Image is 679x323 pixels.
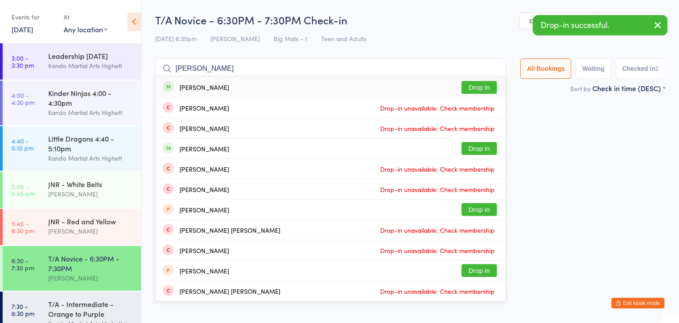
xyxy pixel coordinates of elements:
[462,142,497,155] button: Drop in
[378,223,497,237] span: Drop-in unavailable: Check membership
[155,34,197,43] span: [DATE] 6:30pm
[378,183,497,196] span: Drop-in unavailable: Check membership
[11,137,34,151] time: 4:40 - 5:10 pm
[3,246,141,291] a: 6:30 -7:30 pmT/A Novice - 6:30PM - 7:30PM[PERSON_NAME]
[48,88,134,108] div: Kinder Ninjas 4:00 - 4:30pm
[48,153,134,163] div: Kando Martial Arts Highett
[48,299,134,319] div: T/A - Intermediate - Orange to Purple
[616,58,666,79] button: Checked in2
[378,162,497,176] span: Drop-in unavailable: Check membership
[462,203,497,216] button: Drop in
[210,34,260,43] span: [PERSON_NAME]
[48,273,134,283] div: [PERSON_NAME]
[11,10,55,24] div: Events for
[179,125,229,132] div: [PERSON_NAME]
[655,65,659,72] div: 2
[3,209,141,245] a: 5:45 -6:30 pmJNR - Red and Yellow[PERSON_NAME]
[179,165,229,173] div: [PERSON_NAME]
[179,247,229,254] div: [PERSON_NAME]
[48,179,134,189] div: JNR - White Belts
[179,267,229,274] div: [PERSON_NAME]
[3,126,141,171] a: 4:40 -5:10 pmLittle Dragons 4:40 - 5:10pmKando Martial Arts Highett
[179,206,229,213] div: [PERSON_NAME]
[321,34,366,43] span: Teen and Adults
[64,24,107,34] div: Any location
[179,145,229,152] div: [PERSON_NAME]
[576,58,611,79] button: Waiting
[462,264,497,277] button: Drop in
[11,54,34,69] time: 3:00 - 3:30 pm
[48,254,134,273] div: T/A Novice - 6:30PM - 7:30PM
[48,134,134,153] div: Little Dragons 4:40 - 5:10pm
[48,226,134,236] div: [PERSON_NAME]
[533,15,668,35] div: Drop-in successful.
[3,81,141,125] a: 4:00 -4:30 pmKinder Ninjas 4:00 - 4:30pmKando Martial Arts Highett
[179,84,229,91] div: [PERSON_NAME]
[3,172,141,208] a: 5:00 -5:45 pmJNR - White Belts[PERSON_NAME]
[179,227,280,234] div: [PERSON_NAME] [PERSON_NAME]
[179,288,280,295] div: [PERSON_NAME] [PERSON_NAME]
[155,12,665,27] h2: T/A Novice - 6:30PM - 7:30PM Check-in
[378,285,497,298] span: Drop-in unavailable: Check membership
[11,92,34,106] time: 4:00 - 4:30 pm
[48,108,134,118] div: Kando Martial Arts Highett
[378,122,497,135] span: Drop-in unavailable: Check membership
[64,10,107,24] div: At
[378,101,497,115] span: Drop-in unavailable: Check membership
[274,34,307,43] span: Big Mats - 1
[179,104,229,112] div: [PERSON_NAME]
[48,216,134,226] div: JNR - Red and Yellow
[179,186,229,193] div: [PERSON_NAME]
[462,81,497,94] button: Drop in
[11,257,34,271] time: 6:30 - 7:30 pm
[3,43,141,80] a: 3:00 -3:30 pmLeadership [DATE]Kando Martial Arts Highett
[570,84,591,93] label: Sort by
[11,303,34,317] time: 7:30 - 8:30 pm
[48,61,134,71] div: Kando Martial Arts Highett
[611,298,664,308] button: Exit kiosk mode
[11,220,34,234] time: 5:45 - 6:30 pm
[48,51,134,61] div: Leadership [DATE]
[11,183,35,197] time: 5:00 - 5:45 pm
[592,83,665,93] div: Check in time (DESC)
[155,58,506,79] input: Search
[48,189,134,199] div: [PERSON_NAME]
[11,24,33,34] a: [DATE]
[520,58,572,79] button: All Bookings
[378,244,497,257] span: Drop-in unavailable: Check membership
